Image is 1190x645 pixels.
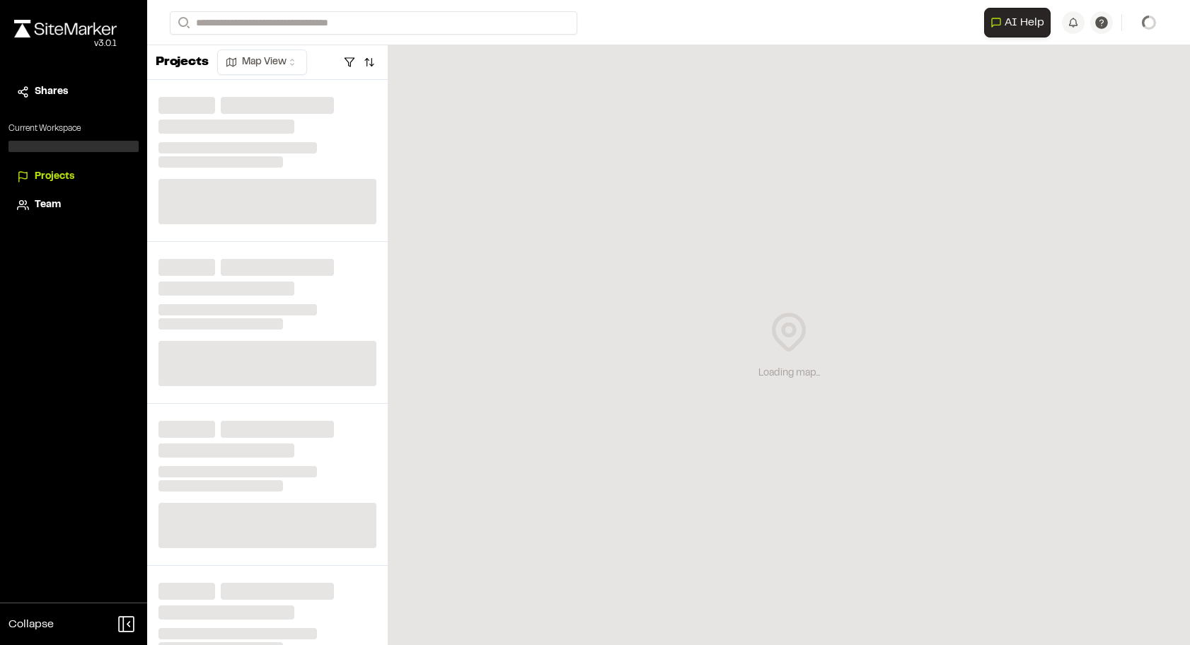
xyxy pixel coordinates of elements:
div: Oh geez...please don't... [14,37,117,50]
a: Shares [17,84,130,100]
img: rebrand.png [14,20,117,37]
span: Team [35,197,61,213]
span: Shares [35,84,68,100]
span: Collapse [8,616,54,633]
span: Projects [35,169,74,185]
button: Open AI Assistant [984,8,1051,37]
p: Projects [156,53,209,72]
button: Search [170,11,195,35]
span: AI Help [1005,14,1044,31]
a: Team [17,197,130,213]
p: Current Workspace [8,122,139,135]
a: Projects [17,169,130,185]
div: Loading map... [758,366,820,381]
div: Open AI Assistant [984,8,1056,37]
